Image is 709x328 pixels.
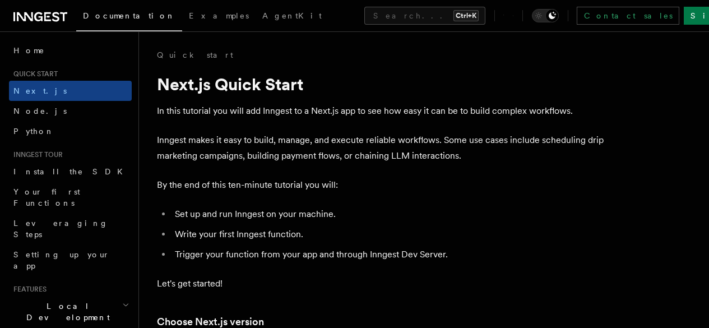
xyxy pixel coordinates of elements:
h1: Next.js Quick Start [157,74,605,94]
a: Python [9,121,132,141]
span: Python [13,127,54,136]
kbd: Ctrl+K [453,10,479,21]
span: Install the SDK [13,167,129,176]
a: Home [9,40,132,61]
li: Write your first Inngest function. [172,227,605,242]
span: Node.js [13,107,67,116]
li: Trigger your function from your app and through Inngest Dev Server. [172,247,605,262]
a: AgentKit [256,3,328,30]
span: Your first Functions [13,187,80,207]
a: Next.js [9,81,132,101]
p: Let's get started! [157,276,605,292]
span: Setting up your app [13,250,110,270]
button: Local Development [9,296,132,327]
li: Set up and run Inngest on your machine. [172,206,605,222]
a: Examples [182,3,256,30]
a: Setting up your app [9,244,132,276]
a: Documentation [76,3,182,31]
a: Leveraging Steps [9,213,132,244]
p: By the end of this ten-minute tutorial you will: [157,177,605,193]
a: Quick start [157,49,233,61]
span: Quick start [9,70,58,78]
p: In this tutorial you will add Inngest to a Next.js app to see how easy it can be to build complex... [157,103,605,119]
a: Node.js [9,101,132,121]
p: Inngest makes it easy to build, manage, and execute reliable workflows. Some use cases include sc... [157,132,605,164]
a: Install the SDK [9,161,132,182]
span: Local Development [9,301,122,323]
span: AgentKit [262,11,322,20]
span: Leveraging Steps [13,219,108,239]
span: Home [13,45,45,56]
a: Your first Functions [9,182,132,213]
span: Documentation [83,11,175,20]
span: Inngest tour [9,150,63,159]
button: Search...Ctrl+K [364,7,485,25]
span: Examples [189,11,249,20]
span: Next.js [13,86,67,95]
span: Features [9,285,47,294]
